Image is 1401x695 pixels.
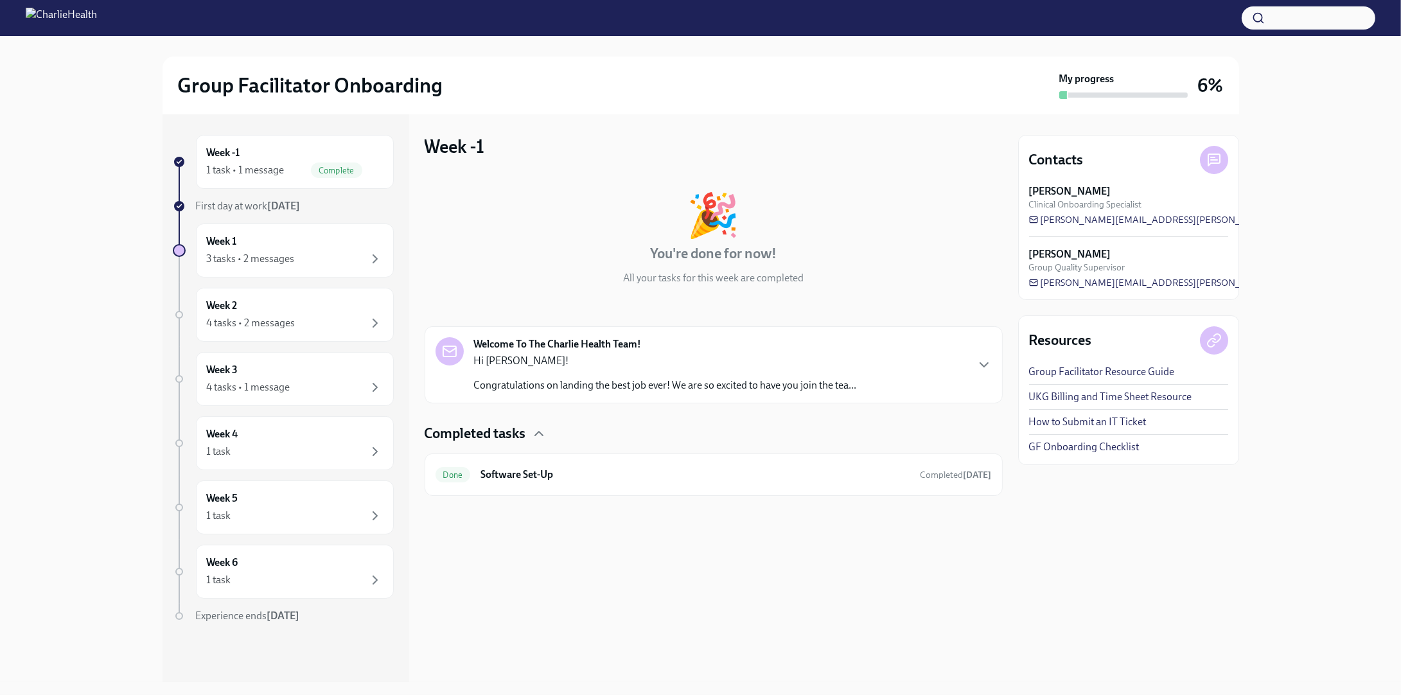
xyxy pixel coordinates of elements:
[311,166,362,175] span: Complete
[1029,213,1350,226] a: [PERSON_NAME][EMAIL_ADDRESS][PERSON_NAME][DOMAIN_NAME]
[436,464,992,485] a: DoneSoftware Set-UpCompleted[DATE]
[687,194,740,236] div: 🎉
[436,470,471,480] span: Done
[474,337,642,351] strong: Welcome To The Charlie Health Team!
[1029,390,1192,404] a: UKG Billing and Time Sheet Resource
[1029,261,1125,274] span: Group Quality Supervisor
[1029,198,1142,211] span: Clinical Onboarding Specialist
[1029,440,1140,454] a: GF Onboarding Checklist
[1029,184,1111,198] strong: [PERSON_NAME]
[650,244,777,263] h4: You're done for now!
[173,480,394,534] a: Week 51 task
[474,354,857,368] p: Hi [PERSON_NAME]!
[207,146,240,160] h6: Week -1
[207,444,231,459] div: 1 task
[480,468,910,482] h6: Software Set-Up
[196,200,301,212] span: First day at work
[207,556,238,570] h6: Week 6
[207,363,238,377] h6: Week 3
[921,469,992,481] span: October 3rd, 2025 10:48
[173,199,394,213] a: First day at work[DATE]
[207,163,285,177] div: 1 task • 1 message
[1029,365,1175,379] a: Group Facilitator Resource Guide
[173,352,394,406] a: Week 34 tasks • 1 message
[1029,415,1147,429] a: How to Submit an IT Ticket
[964,470,992,480] strong: [DATE]
[1029,276,1350,289] a: [PERSON_NAME][EMAIL_ADDRESS][PERSON_NAME][DOMAIN_NAME]
[268,200,301,212] strong: [DATE]
[26,8,97,28] img: CharlieHealth
[207,491,238,506] h6: Week 5
[425,424,1003,443] div: Completed tasks
[207,427,238,441] h6: Week 4
[921,470,992,480] span: Completed
[1059,72,1115,86] strong: My progress
[207,252,295,266] div: 3 tasks • 2 messages
[178,73,443,98] h2: Group Facilitator Onboarding
[623,271,804,285] p: All your tasks for this week are completed
[207,509,231,523] div: 1 task
[207,380,290,394] div: 4 tasks • 1 message
[173,545,394,599] a: Week 61 task
[474,378,857,392] p: Congratulations on landing the best job ever! We are so excited to have you join the tea...
[173,224,394,277] a: Week 13 tasks • 2 messages
[207,573,231,587] div: 1 task
[1029,247,1111,261] strong: [PERSON_NAME]
[207,316,295,330] div: 4 tasks • 2 messages
[267,610,300,622] strong: [DATE]
[425,135,485,158] h3: Week -1
[1029,331,1092,350] h4: Resources
[425,424,526,443] h4: Completed tasks
[173,288,394,342] a: Week 24 tasks • 2 messages
[173,135,394,189] a: Week -11 task • 1 messageComplete
[1029,150,1084,170] h4: Contacts
[207,234,237,249] h6: Week 1
[207,299,238,313] h6: Week 2
[173,416,394,470] a: Week 41 task
[1198,74,1224,97] h3: 6%
[196,610,300,622] span: Experience ends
